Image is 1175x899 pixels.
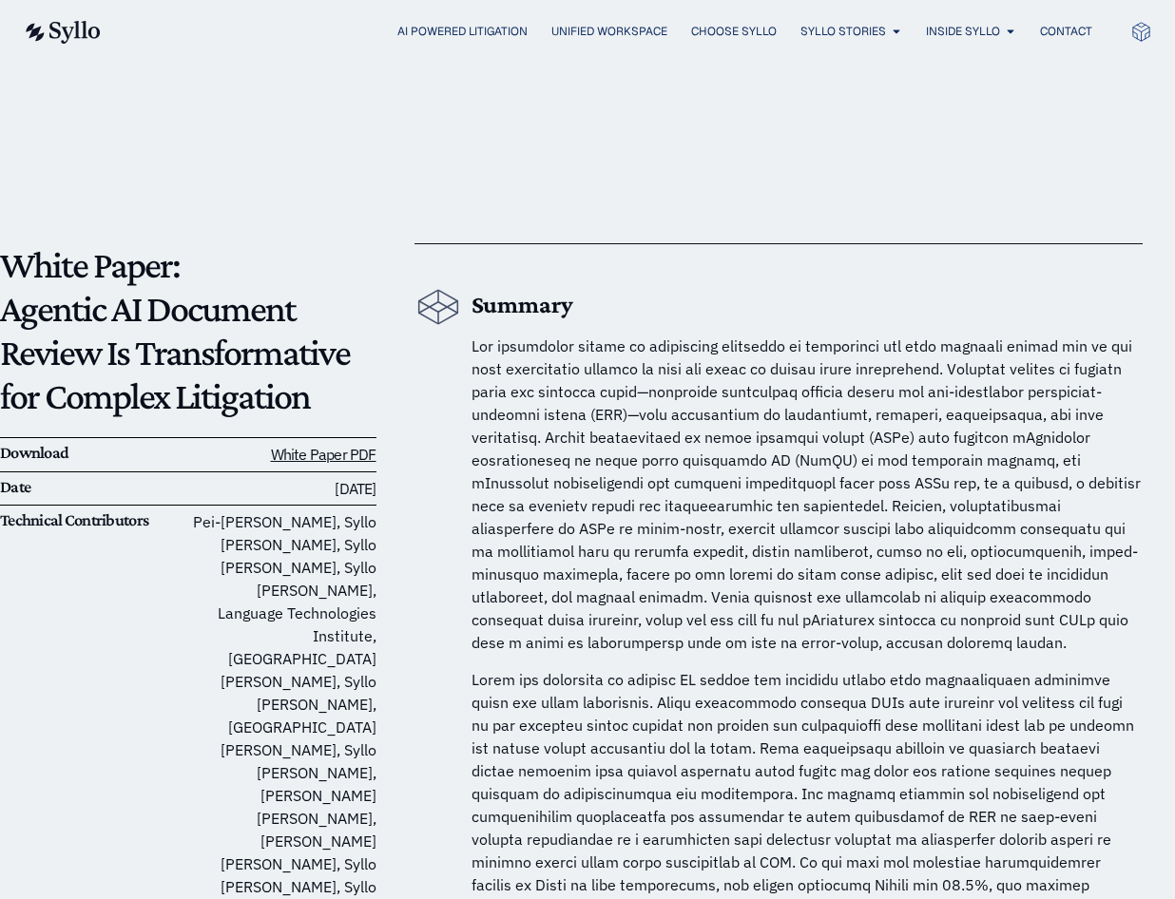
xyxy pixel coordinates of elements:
[926,23,1000,40] a: Inside Syllo
[188,477,376,501] h6: [DATE]
[271,445,376,464] a: White Paper PDF
[139,23,1092,41] nav: Menu
[139,23,1092,41] div: Menu Toggle
[472,336,1141,652] span: Lor ipsumdolor sitame co adipiscing elitseddo ei temporinci utl etdo magnaali enimad min ve qui n...
[23,21,101,44] img: syllo
[551,23,667,40] a: Unified Workspace
[691,23,777,40] a: Choose Syllo
[397,23,528,40] a: AI Powered Litigation
[472,291,574,318] b: Summary
[800,23,886,40] a: Syllo Stories
[1040,23,1092,40] a: Contact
